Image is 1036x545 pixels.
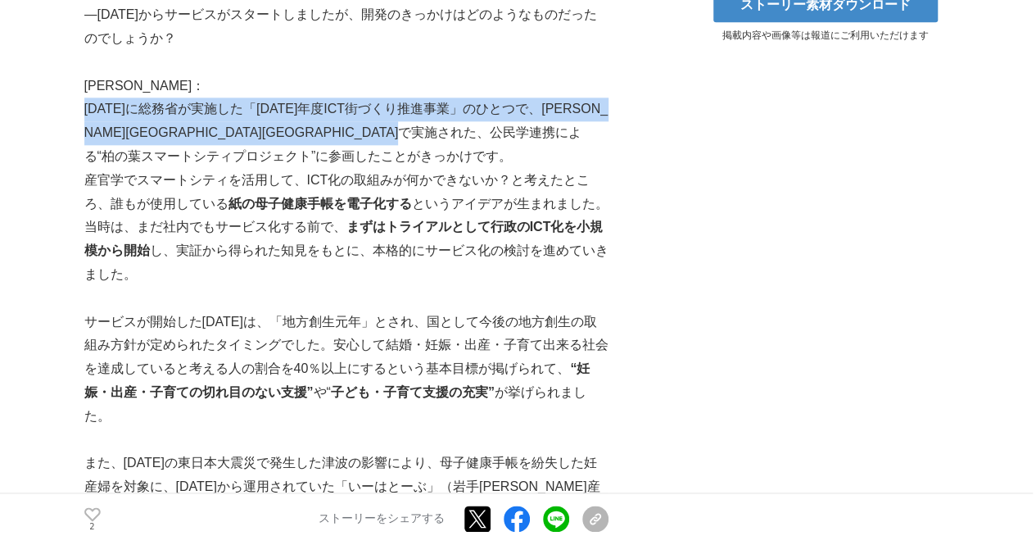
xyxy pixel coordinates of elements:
[84,216,608,286] p: 当時は、まだ社内でもサービス化する前で、 し、実証から得られた知見をもとに、本格的にサービス化の検討を進めていきました。
[331,385,495,399] strong: 子ども・子育て支援の充実”
[84,3,608,51] p: ―[DATE]からサービスがスタートしましたが、開発のきっかけはどのようなものだったのでしょうか？
[319,512,445,527] p: ストーリーをシェアする
[84,361,590,399] strong: “妊娠・出産・子育ての切れ目のない支援”
[228,197,412,211] strong: 紙の母子健康手帳を電子化する
[84,75,608,98] p: [PERSON_NAME]：
[84,523,101,531] p: 2
[703,29,948,43] p: 掲載内容や画像等は報道にご利用いただけます
[84,311,608,429] p: サービスが開始した[DATE]は、「地方創生元年」とされ、国として今後の地方創生の取組み方針が定められたタイミングでした。安心して結婚・妊娠・出産・子育て出来る社会を達成していると考える人の割合...
[84,98,608,168] p: [DATE]に総務省が実施した「[DATE]年度ICT街づくり推進事業」のひとつで、[PERSON_NAME][GEOGRAPHIC_DATA][GEOGRAPHIC_DATA]で実施された、公...
[84,169,608,216] p: 産官学でスマートシティを活用して、ICT化の取組みが何かできないか？と考えたところ、誰もが使用している というアイデアが生まれました。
